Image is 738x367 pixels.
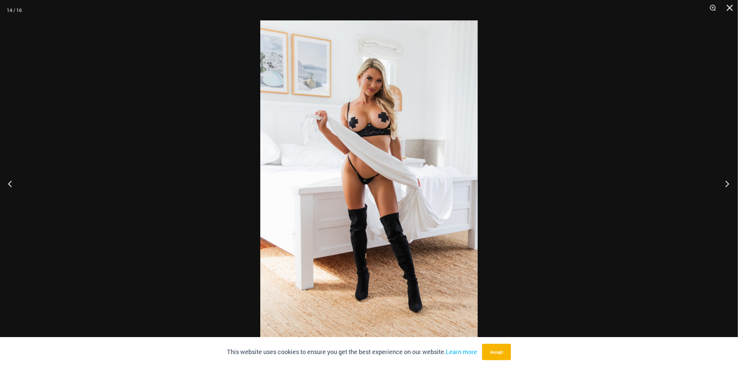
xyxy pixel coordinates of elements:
[7,5,22,15] div: 14 / 16
[227,347,477,357] p: This website uses cookies to ensure you get the best experience on our website.
[482,344,511,360] button: Accept
[446,348,477,356] a: Learn more
[260,20,478,347] img: Nights Fall Silver Leopard 1036 Bra 6516 Micro 08
[713,167,738,201] button: Next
